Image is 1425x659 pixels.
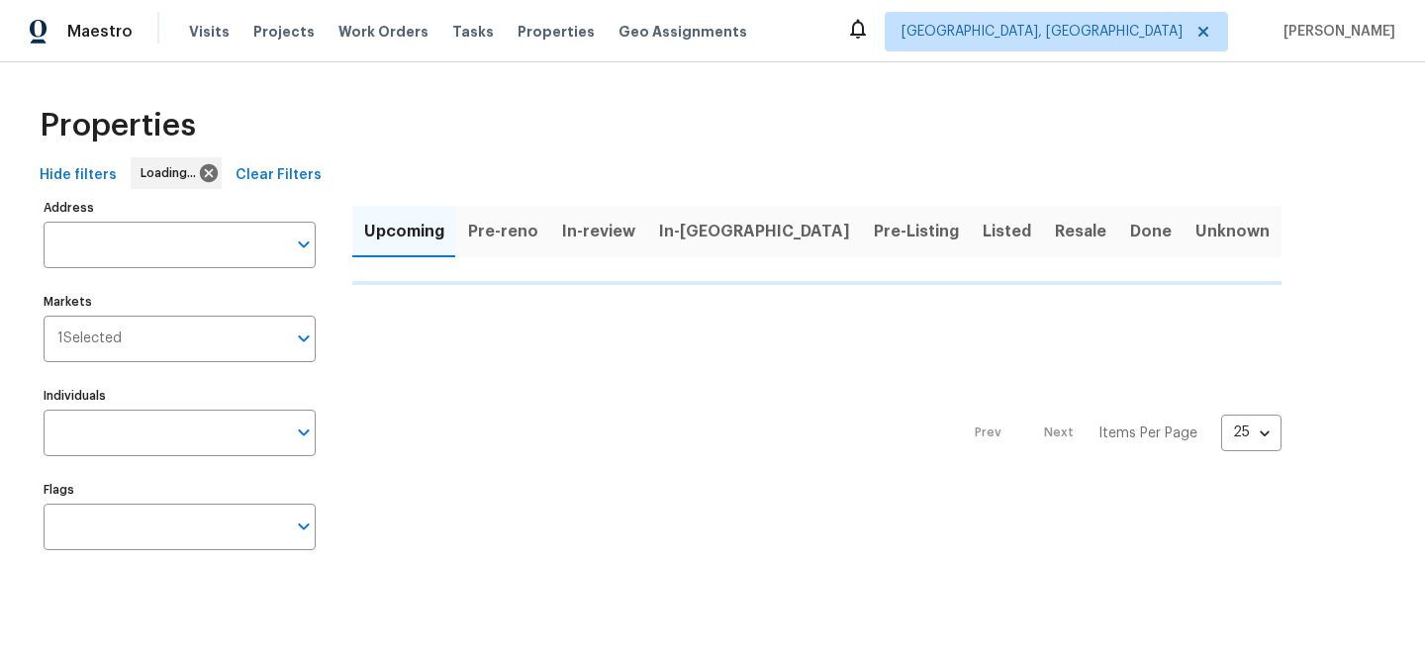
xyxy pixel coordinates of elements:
button: Open [290,419,318,446]
span: Clear Filters [236,163,322,188]
button: Open [290,325,318,352]
span: Unknown [1195,218,1270,245]
button: Hide filters [32,157,125,194]
span: Tasks [452,25,494,39]
span: Hide filters [40,163,117,188]
span: Properties [518,22,595,42]
div: Loading... [131,157,222,189]
span: In-[GEOGRAPHIC_DATA] [659,218,850,245]
span: Pre-Listing [874,218,959,245]
span: In-review [562,218,635,245]
span: Geo Assignments [618,22,747,42]
label: Flags [44,484,316,496]
button: Open [290,231,318,258]
span: Maestro [67,22,133,42]
label: Markets [44,296,316,308]
span: Resale [1055,218,1106,245]
label: Individuals [44,390,316,402]
span: Work Orders [338,22,428,42]
label: Address [44,202,316,214]
span: [PERSON_NAME] [1276,22,1395,42]
div: 25 [1221,407,1282,458]
button: Open [290,513,318,540]
span: Properties [40,116,196,136]
button: Clear Filters [228,157,330,194]
span: Projects [253,22,315,42]
span: Done [1130,218,1172,245]
span: Pre-reno [468,218,538,245]
span: 1 Selected [57,330,122,347]
p: Items Per Page [1098,424,1197,443]
span: Loading... [141,163,204,183]
nav: Pagination Navigation [956,297,1282,570]
span: Upcoming [364,218,444,245]
span: Visits [189,22,230,42]
span: [GEOGRAPHIC_DATA], [GEOGRAPHIC_DATA] [902,22,1183,42]
span: Listed [983,218,1031,245]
